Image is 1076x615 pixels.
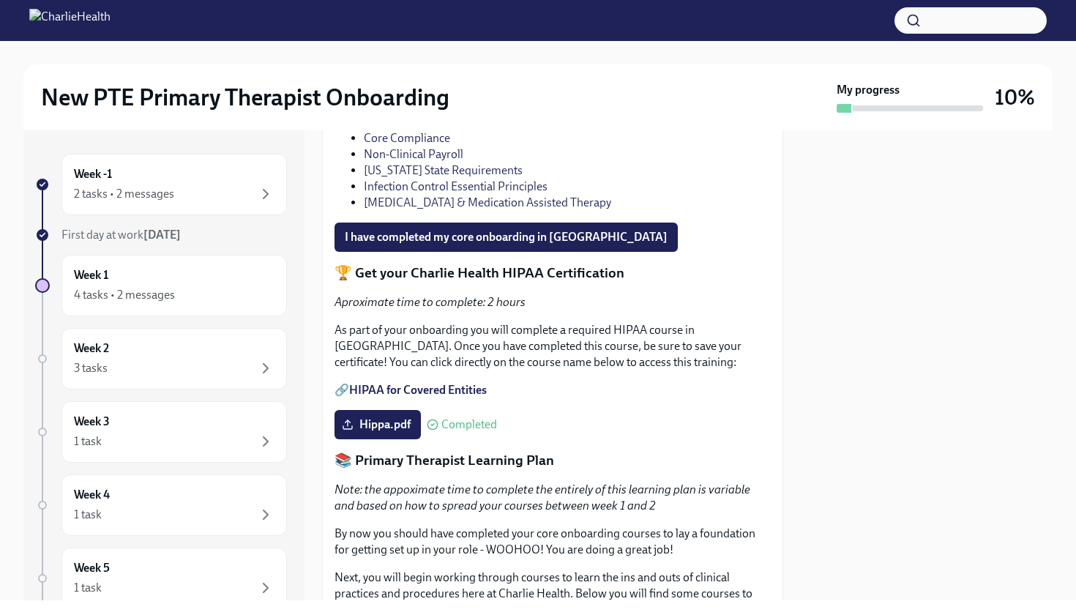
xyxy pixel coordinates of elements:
[35,548,287,609] a: Week 51 task
[29,9,111,32] img: CharlieHealth
[74,287,175,303] div: 4 tasks • 2 messages
[837,82,900,98] strong: My progress
[364,131,450,145] a: Core Compliance
[35,401,287,463] a: Week 31 task
[335,410,421,439] label: Hippa.pdf
[335,526,771,558] p: By now you should have completed your core onboarding courses to lay a foundation for getting set...
[74,433,102,450] div: 1 task
[364,147,463,161] a: Non-Clinical Payroll
[74,414,110,430] h6: Week 3
[364,195,611,209] a: [MEDICAL_DATA] & Medication Assisted Therapy
[143,228,181,242] strong: [DATE]
[335,451,771,470] p: 📚 Primary Therapist Learning Plan
[74,580,102,596] div: 1 task
[335,322,771,370] p: As part of your onboarding you will complete a required HIPAA course in [GEOGRAPHIC_DATA]. Once y...
[74,340,109,357] h6: Week 2
[74,166,112,182] h6: Week -1
[335,223,678,252] button: I have completed my core onboarding in [GEOGRAPHIC_DATA]
[35,328,287,389] a: Week 23 tasks
[41,83,449,112] h2: New PTE Primary Therapist Onboarding
[35,255,287,316] a: Week 14 tasks • 2 messages
[349,383,487,397] a: HIPAA for Covered Entities
[35,154,287,215] a: Week -12 tasks • 2 messages
[441,419,497,430] span: Completed
[995,84,1035,111] h3: 10%
[364,163,523,177] a: [US_STATE] State Requirements
[35,227,287,243] a: First day at work[DATE]
[335,482,750,512] em: Note: the appoximate time to complete the entirely of this learning plan is variable and based on...
[335,382,771,398] p: 🔗
[35,474,287,536] a: Week 41 task
[345,417,411,432] span: Hippa.pdf
[74,560,110,576] h6: Week 5
[74,360,108,376] div: 3 tasks
[61,228,181,242] span: First day at work
[74,186,174,202] div: 2 tasks • 2 messages
[335,264,771,283] p: 🏆 Get your Charlie Health HIPAA Certification
[74,267,108,283] h6: Week 1
[364,179,548,193] a: Infection Control Essential Principles
[345,230,668,245] span: I have completed my core onboarding in [GEOGRAPHIC_DATA]
[74,507,102,523] div: 1 task
[74,487,110,503] h6: Week 4
[335,295,526,309] em: Aproximate time to complete: 2 hours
